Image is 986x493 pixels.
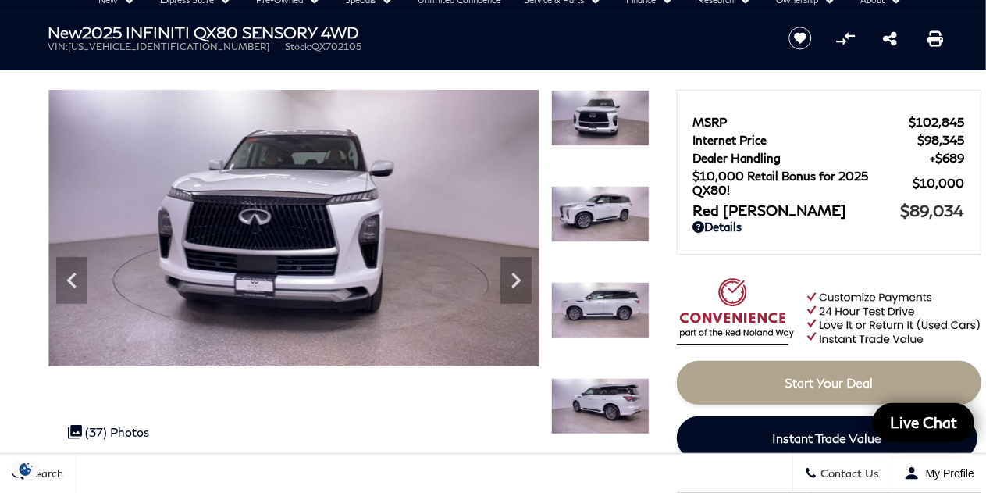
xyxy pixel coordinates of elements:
[551,282,650,338] img: New 2025 RADIANT WHITE INFINITI SENSORY 4WD image 5
[892,454,986,493] button: Open user profile menu
[693,220,965,234] a: Details
[8,461,44,477] section: Click to Open Cookie Consent Modal
[883,29,897,48] a: Share this New 2025 INFINITI QX80 SENSORY 4WD
[48,41,69,52] span: VIN:
[920,467,974,480] span: My Profile
[677,416,977,460] a: Instant Trade Value
[901,201,965,220] span: $89,034
[693,151,965,165] a: Dealer Handling $689
[286,41,312,52] span: Stock:
[312,41,362,52] span: QX702105
[927,29,943,48] a: Print this New 2025 INFINITI QX80 SENSORY 4WD
[834,27,857,50] button: Compare Vehicle
[931,151,965,165] span: $689
[693,151,931,165] span: Dealer Handling
[909,115,965,129] span: $102,845
[785,375,873,390] span: Start Your Deal
[48,23,763,41] h1: 2025 INFINITI QX80 SENSORY 4WD
[783,26,817,51] button: Save vehicle
[8,461,44,477] img: Opt-Out Icon
[48,23,83,41] strong: New
[693,169,965,197] a: $10,000 Retail Bonus for 2025 QX80! $10,000
[772,430,881,445] span: Instant Trade Value
[60,417,158,447] div: (37) Photos
[693,115,909,129] span: MSRP
[918,133,965,147] span: $98,345
[24,467,63,480] span: Search
[677,361,981,405] a: Start Your Deal
[693,133,918,147] span: Internet Price
[882,413,965,432] span: Live Chat
[693,169,913,197] span: $10,000 Retail Bonus for 2025 QX80!
[551,378,650,434] img: New 2025 RADIANT WHITE INFINITI SENSORY 4WD image 6
[500,257,532,304] div: Next
[693,201,965,220] a: Red [PERSON_NAME] $89,034
[693,133,965,147] a: Internet Price $98,345
[693,202,901,219] span: Red [PERSON_NAME]
[817,467,880,480] span: Contact Us
[551,90,650,146] img: New 2025 RADIANT WHITE INFINITI SENSORY 4WD image 3
[551,186,650,242] img: New 2025 RADIANT WHITE INFINITI SENSORY 4WD image 4
[48,90,539,366] img: New 2025 RADIANT WHITE INFINITI SENSORY 4WD image 3
[913,176,965,190] span: $10,000
[693,115,965,129] a: MSRP $102,845
[56,257,87,304] div: Previous
[873,403,974,442] a: Live Chat
[69,41,270,52] span: [US_VEHICLE_IDENTIFICATION_NUMBER]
